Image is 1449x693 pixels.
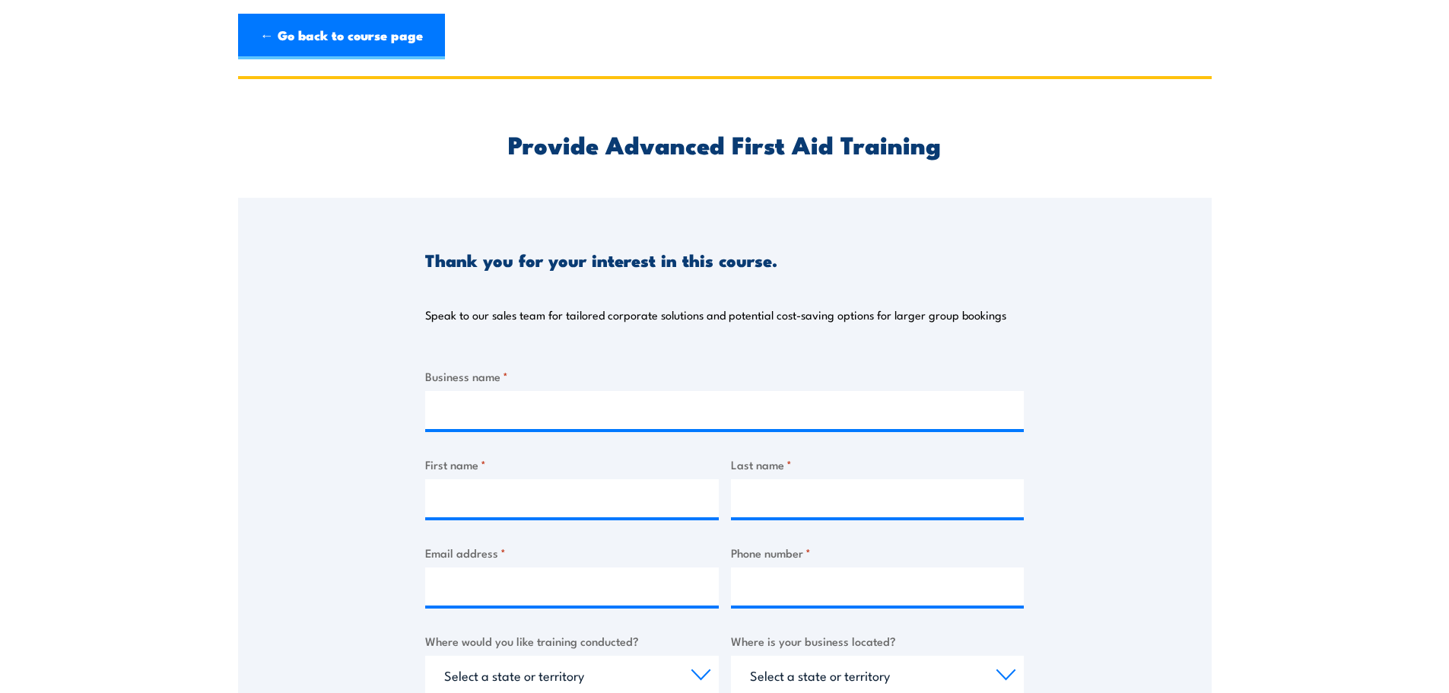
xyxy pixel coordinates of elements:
label: Business name [425,367,1024,385]
h3: Thank you for your interest in this course. [425,251,777,269]
label: Phone number [731,544,1025,561]
label: Where would you like training conducted? [425,632,719,650]
h2: Provide Advanced First Aid Training [425,133,1024,154]
p: Speak to our sales team for tailored corporate solutions and potential cost-saving options for la... [425,307,1006,323]
label: First name [425,456,719,473]
label: Where is your business located? [731,632,1025,650]
label: Email address [425,544,719,561]
label: Last name [731,456,1025,473]
a: ← Go back to course page [238,14,445,59]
